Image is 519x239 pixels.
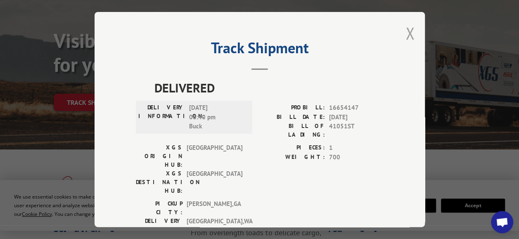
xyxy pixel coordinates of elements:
[136,42,384,58] h2: Track Shipment
[136,217,182,234] label: DELIVERY CITY:
[260,103,325,113] label: PROBILL:
[138,103,185,131] label: DELIVERY INFORMATION:
[136,199,182,217] label: PICKUP CITY:
[260,153,325,162] label: WEIGHT:
[329,103,384,113] span: 16654147
[329,122,384,139] span: 41051ST
[491,211,513,233] div: Open chat
[187,143,242,169] span: [GEOGRAPHIC_DATA]
[189,103,245,131] span: [DATE] 06:40 pm Buck
[260,113,325,122] label: BILL DATE:
[136,143,182,169] label: XGS ORIGIN HUB:
[405,22,415,44] button: Close modal
[329,153,384,162] span: 700
[187,199,242,217] span: [PERSON_NAME] , GA
[329,113,384,122] span: [DATE]
[329,143,384,153] span: 1
[187,169,242,195] span: [GEOGRAPHIC_DATA]
[136,169,182,195] label: XGS DESTINATION HUB:
[260,143,325,153] label: PIECES:
[154,78,384,97] span: DELIVERED
[260,122,325,139] label: BILL OF LADING:
[187,217,242,234] span: [GEOGRAPHIC_DATA] , WA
